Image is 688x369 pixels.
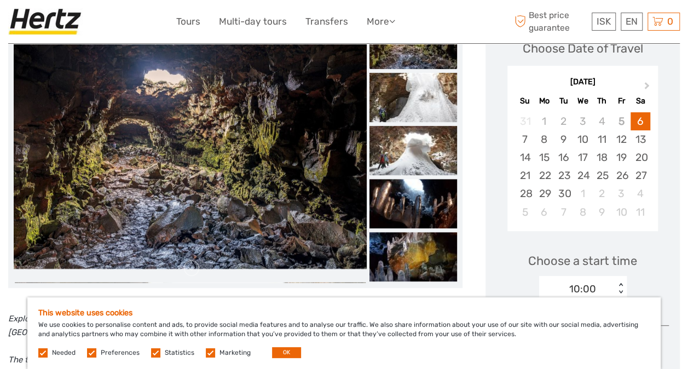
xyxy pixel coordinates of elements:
[573,166,592,184] div: Choose Wednesday, September 24th, 2025
[38,308,650,318] h5: This website uses cookies
[554,130,573,148] div: Choose Tuesday, September 9th, 2025
[507,77,658,88] div: [DATE]
[535,166,554,184] div: Choose Monday, September 22nd, 2025
[573,130,592,148] div: Choose Wednesday, September 10th, 2025
[621,13,643,31] div: EN
[219,348,251,358] label: Marketing
[535,184,554,203] div: Choose Monday, September 29th, 2025
[512,9,589,33] span: Best price guarantee
[573,184,592,203] div: Choose Wednesday, October 1st, 2025
[27,297,661,369] div: We use cookies to personalise content and ads, to provide social media features and to analyse ou...
[631,130,650,148] div: Choose Saturday, September 13th, 2025
[369,126,457,175] img: 95c9160025bd412fb09f1233b7e6b674_slider_thumbnail.jpg
[631,166,650,184] div: Choose Saturday, September 27th, 2025
[592,148,611,166] div: Choose Thursday, September 18th, 2025
[554,112,573,130] div: Not available Tuesday, September 2nd, 2025
[611,112,631,130] div: Not available Friday, September 5th, 2025
[611,130,631,148] div: Choose Friday, September 12th, 2025
[219,14,287,30] a: Multi-day tours
[592,112,611,130] div: Not available Thursday, September 4th, 2025
[631,112,650,130] div: Choose Saturday, September 6th, 2025
[515,112,534,130] div: Not available Sunday, August 31st, 2025
[592,94,611,108] div: Th
[52,348,76,358] label: Needed
[554,94,573,108] div: Tu
[535,130,554,148] div: Choose Monday, September 8th, 2025
[535,94,554,108] div: Mo
[515,130,534,148] div: Choose Sunday, September 7th, 2025
[165,348,194,358] label: Statistics
[611,166,631,184] div: Choose Friday, September 26th, 2025
[611,94,631,108] div: Fr
[535,203,554,221] div: Choose Monday, October 6th, 2025
[367,14,395,30] a: More
[8,8,86,35] img: Hertz
[573,94,592,108] div: We
[369,20,457,69] img: b3160bbeaadf46f287b5e25d2d2cc7f8_slider_thumbnail.jpg
[305,14,348,30] a: Transfers
[515,166,534,184] div: Choose Sunday, September 21st, 2025
[597,16,611,27] span: ISK
[535,148,554,166] div: Choose Monday, September 15th, 2025
[611,184,631,203] div: Choose Friday, October 3rd, 2025
[569,282,596,296] div: 10:00
[126,17,139,30] button: Open LiveChat chat widget
[523,40,643,57] div: Choose Date of Travel
[554,203,573,221] div: Choose Tuesday, October 7th, 2025
[639,79,657,97] button: Next Month
[515,148,534,166] div: Choose Sunday, September 14th, 2025
[515,94,534,108] div: Su
[666,16,675,27] span: 0
[515,184,534,203] div: Choose Sunday, September 28th, 2025
[573,112,592,130] div: Not available Wednesday, September 3rd, 2025
[515,203,534,221] div: Choose Sunday, October 5th, 2025
[631,184,650,203] div: Choose Saturday, October 4th, 2025
[592,166,611,184] div: Choose Thursday, September 25th, 2025
[369,232,457,281] img: 3d744690bbb54fd6890da75d6cc1ecd2_slider_thumbnail.jpg
[631,203,650,221] div: Choose Saturday, October 11th, 2025
[554,148,573,166] div: Choose Tuesday, September 16th, 2025
[611,203,631,221] div: Choose Friday, October 10th, 2025
[272,347,301,358] button: OK
[101,348,140,358] label: Preferences
[511,112,654,221] div: month 2025-09
[631,94,650,108] div: Sa
[8,314,443,338] i: Explore the magnificent lava tunnel Raufarhólshellir, one of the longest and best-known lava tube...
[369,73,457,122] img: c4959f27ceac4fe49e3d0c05ff8e7a5c_slider_thumbnail.jpg
[631,148,650,166] div: Choose Saturday, September 20th, 2025
[611,148,631,166] div: Choose Friday, September 19th, 2025
[554,184,573,203] div: Choose Tuesday, September 30th, 2025
[616,283,625,295] div: < >
[176,14,200,30] a: Tours
[15,19,124,28] p: We're away right now. Please check back later!
[573,203,592,221] div: Choose Wednesday, October 8th, 2025
[592,184,611,203] div: Choose Thursday, October 2nd, 2025
[14,33,367,269] img: b3160bbeaadf46f287b5e25d2d2cc7f8_main_slider.jpg
[535,112,554,130] div: Not available Monday, September 1st, 2025
[369,179,457,228] img: 137dde3f524c43d4b126e042d9251933_slider_thumbnail.jpg
[592,130,611,148] div: Choose Thursday, September 11th, 2025
[592,203,611,221] div: Choose Thursday, October 9th, 2025
[528,252,637,269] span: Choose a start time
[573,148,592,166] div: Choose Wednesday, September 17th, 2025
[554,166,573,184] div: Choose Tuesday, September 23rd, 2025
